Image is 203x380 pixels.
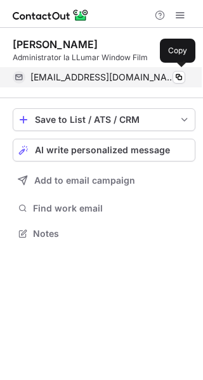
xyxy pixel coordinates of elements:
span: Add to email campaign [34,175,135,186]
span: [EMAIL_ADDRESS][DOMAIN_NAME] [30,72,176,83]
button: AI write personalized message [13,139,195,161]
button: Notes [13,225,195,243]
span: AI write personalized message [35,145,170,155]
button: Find work email [13,199,195,217]
div: Administrator la LLumar Window Film [13,52,195,63]
span: Find work email [33,203,190,214]
img: ContactOut v5.3.10 [13,8,89,23]
button: save-profile-one-click [13,108,195,131]
div: Save to List / ATS / CRM [35,115,173,125]
span: Notes [33,228,190,239]
button: Add to email campaign [13,169,195,192]
div: [PERSON_NAME] [13,38,98,51]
